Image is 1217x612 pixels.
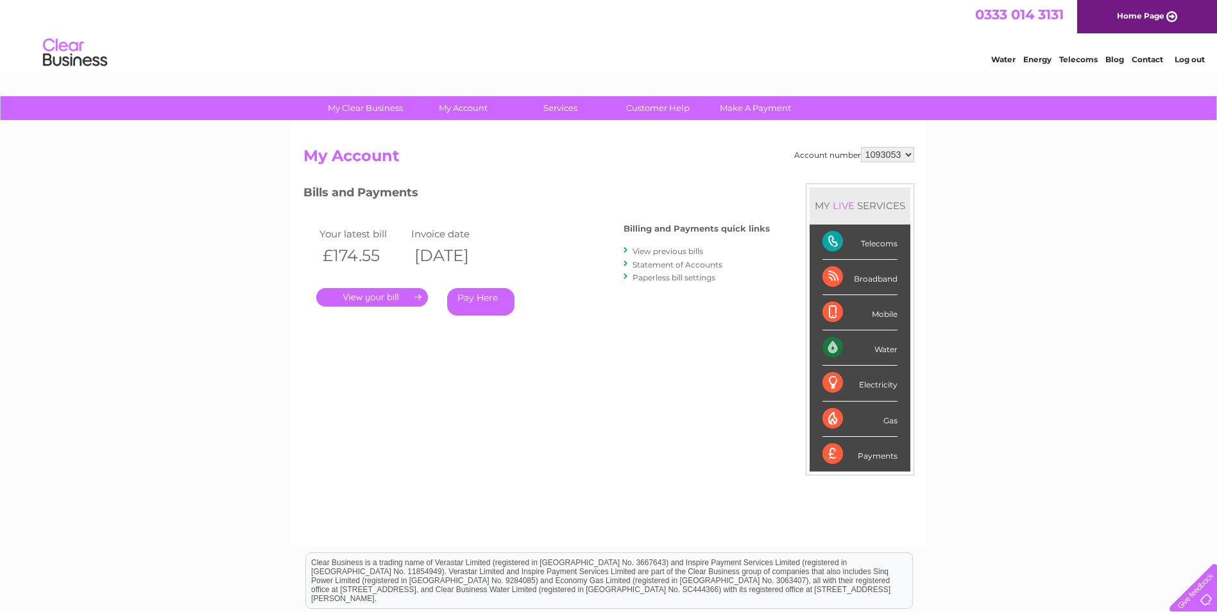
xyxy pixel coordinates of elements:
[42,33,108,72] img: logo.png
[633,246,703,256] a: View previous bills
[316,242,409,269] th: £174.55
[702,96,808,120] a: Make A Payment
[316,288,428,307] a: .
[447,288,515,316] a: Pay Here
[1175,55,1205,64] a: Log out
[633,273,715,282] a: Paperless bill settings
[507,96,613,120] a: Services
[303,147,914,171] h2: My Account
[1132,55,1163,64] a: Contact
[316,225,409,242] td: Your latest bill
[822,260,898,295] div: Broadband
[633,260,722,269] a: Statement of Accounts
[822,330,898,366] div: Water
[822,225,898,260] div: Telecoms
[624,224,770,234] h4: Billing and Payments quick links
[303,183,770,206] h3: Bills and Payments
[830,200,857,212] div: LIVE
[794,147,914,162] div: Account number
[408,225,500,242] td: Invoice date
[312,96,418,120] a: My Clear Business
[822,437,898,472] div: Payments
[810,187,910,224] div: MY SERVICES
[822,295,898,330] div: Mobile
[1023,55,1051,64] a: Energy
[408,242,500,269] th: [DATE]
[822,402,898,437] div: Gas
[410,96,516,120] a: My Account
[1059,55,1098,64] a: Telecoms
[1105,55,1124,64] a: Blog
[605,96,711,120] a: Customer Help
[306,7,912,62] div: Clear Business is a trading name of Verastar Limited (registered in [GEOGRAPHIC_DATA] No. 3667643...
[975,6,1064,22] a: 0333 014 3131
[822,366,898,401] div: Electricity
[991,55,1016,64] a: Water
